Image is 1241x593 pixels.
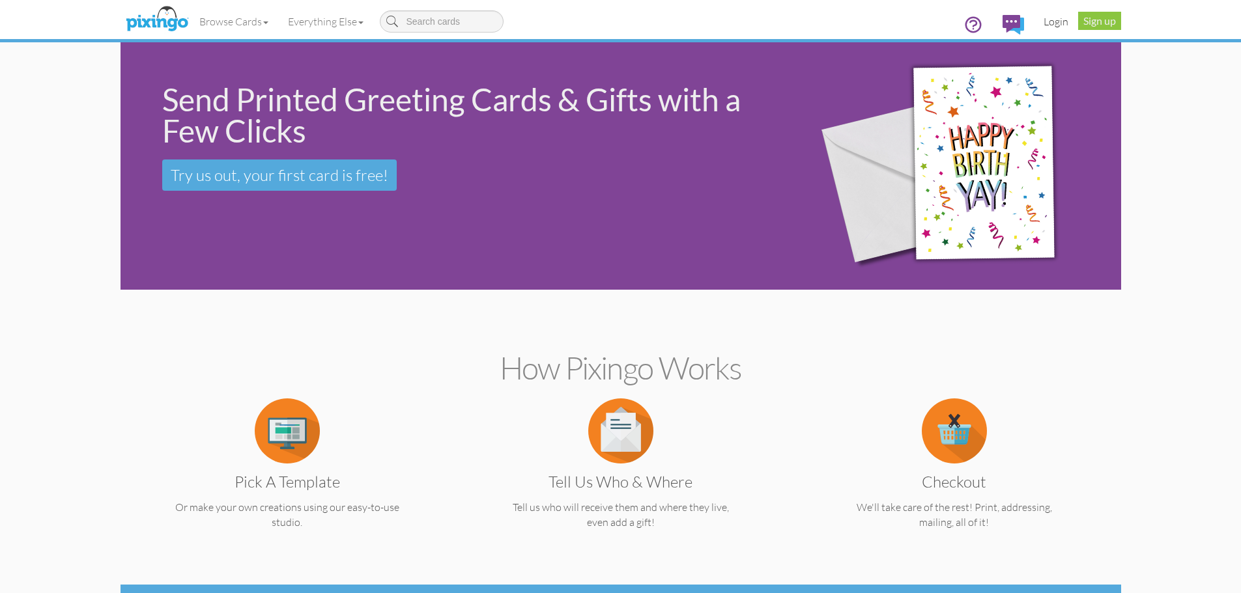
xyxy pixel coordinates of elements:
h2: How Pixingo works [143,351,1098,385]
h3: Tell us Who & Where [489,473,752,490]
img: pixingo logo [122,3,192,36]
span: Try us out, your first card is free! [171,165,388,185]
input: Search cards [380,10,504,33]
p: Or make your own creations using our easy-to-use studio. [146,500,429,530]
a: Browse Cards [190,5,278,38]
img: item.alt [255,398,320,463]
a: Try us out, your first card is free! [162,159,397,191]
a: Tell us Who & Where Tell us who will receive them and where they live, even add a gift! [479,423,762,530]
a: Everything Else [278,5,373,38]
img: 942c5090-71ba-4bfc-9a92-ca782dcda692.png [798,24,1113,309]
img: item.alt [588,398,653,463]
img: comments.svg [1003,15,1024,34]
p: Tell us who will receive them and where they live, even add a gift! [479,500,762,530]
a: Checkout We'll take care of the rest! Print, addressing, mailing, all of it! [813,423,1096,530]
a: Sign up [1078,12,1121,30]
h3: Checkout [823,473,1086,490]
div: Send Printed Greeting Cards & Gifts with a Few Clicks [162,84,777,146]
h3: Pick a Template [156,473,419,490]
p: We'll take care of the rest! Print, addressing, mailing, all of it! [813,500,1096,530]
a: Login [1034,5,1078,38]
a: Pick a Template Or make your own creations using our easy-to-use studio. [146,423,429,530]
img: item.alt [922,398,987,463]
